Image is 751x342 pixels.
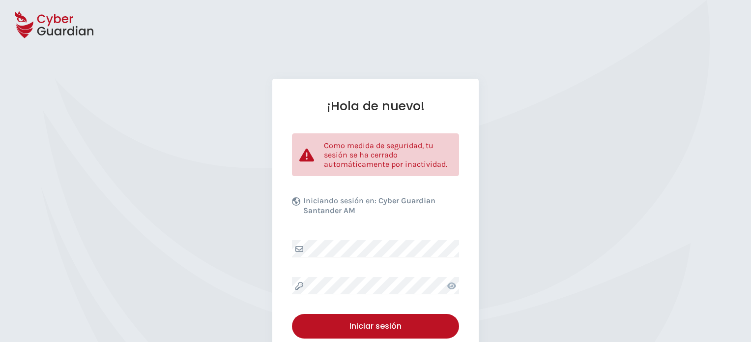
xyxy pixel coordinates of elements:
p: Iniciando sesión en: [303,196,457,220]
b: Cyber Guardian Santander AM [303,196,435,215]
h1: ¡Hola de nuevo! [292,98,459,114]
p: Como medida de seguridad, tu sesión se ha cerrado automáticamente por inactividad. [324,141,452,169]
div: Iniciar sesión [299,320,452,332]
button: Iniciar sesión [292,314,459,339]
